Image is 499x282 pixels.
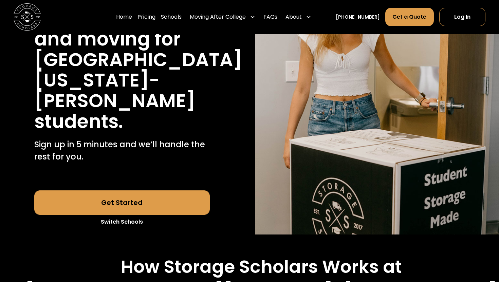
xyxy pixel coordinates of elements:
a: Schools [161,7,182,26]
a: Home [116,7,132,26]
a: FAQs [263,7,277,26]
div: About [285,13,302,21]
a: Log In [439,8,485,26]
h1: students. [34,111,123,132]
a: Get Started [34,190,210,215]
a: Switch Schools [34,215,210,229]
a: Pricing [137,7,155,26]
div: Moving After College [190,13,246,21]
div: Moving After College [187,7,258,26]
div: About [283,7,314,26]
h1: [GEOGRAPHIC_DATA][US_STATE]-[PERSON_NAME] [34,50,242,111]
img: Storage Scholars main logo [14,3,41,31]
p: Sign up in 5 minutes and we’ll handle the rest for you. [34,138,210,163]
h2: How Storage Scholars Works at [121,256,402,278]
a: Get a Quote [385,8,433,26]
a: [PHONE_NUMBER] [336,14,380,21]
